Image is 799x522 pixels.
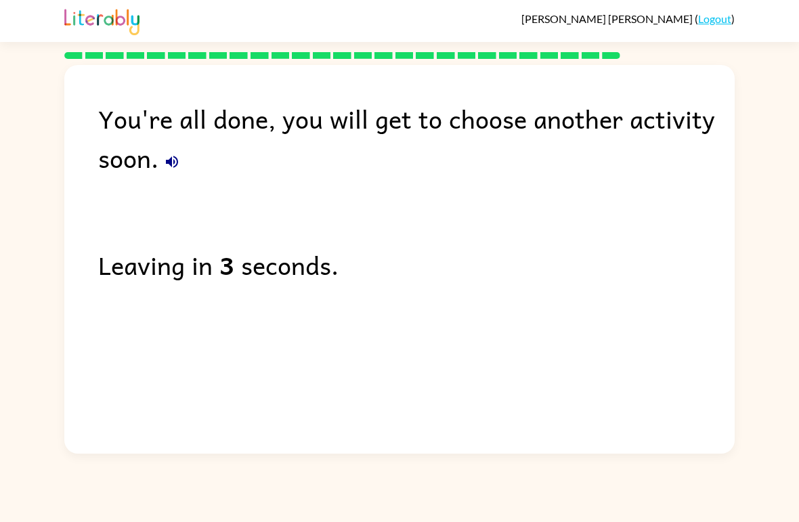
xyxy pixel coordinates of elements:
img: Literably [64,5,139,35]
b: 3 [219,245,234,284]
div: You're all done, you will get to choose another activity soon. [98,99,735,177]
div: Leaving in seconds. [98,245,735,284]
a: Logout [698,12,731,25]
span: [PERSON_NAME] [PERSON_NAME] [521,12,695,25]
div: ( ) [521,12,735,25]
